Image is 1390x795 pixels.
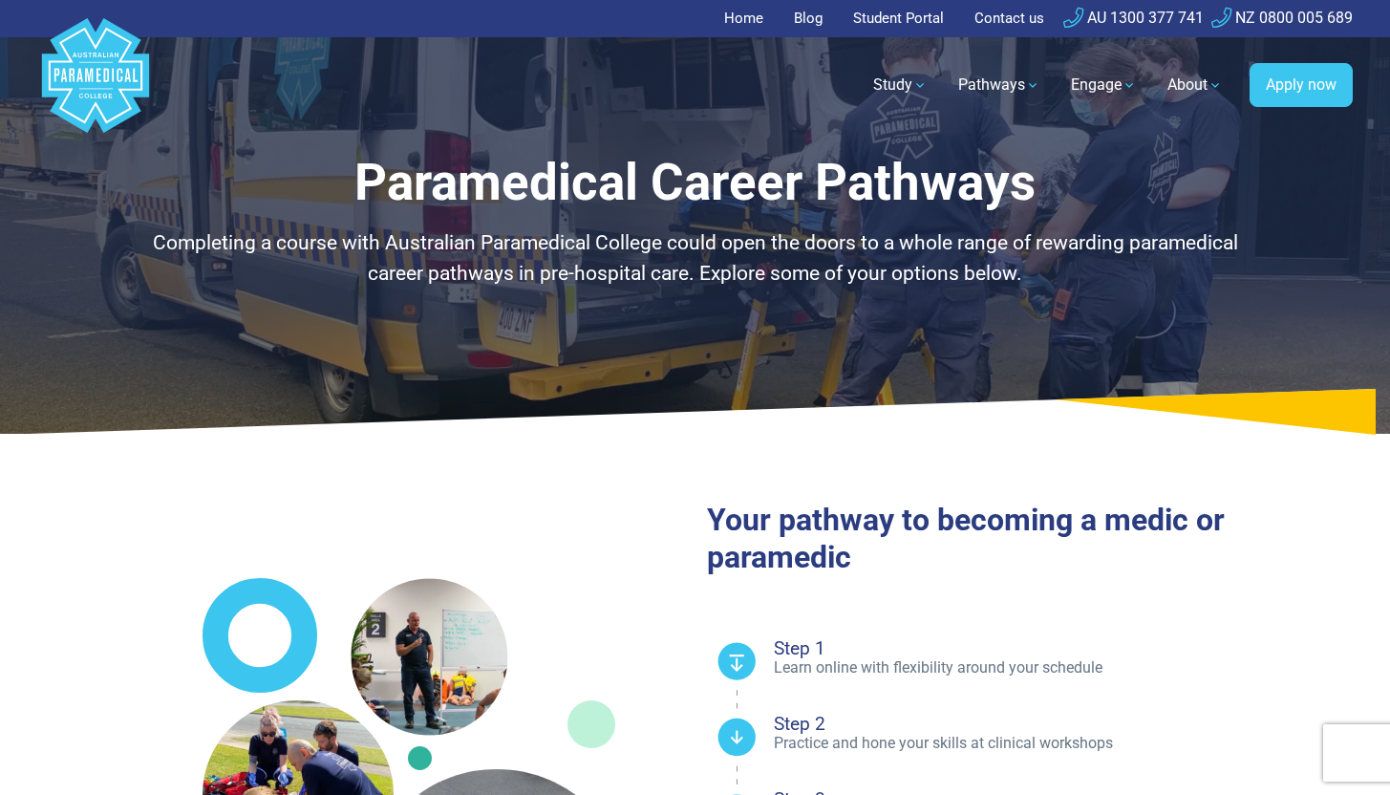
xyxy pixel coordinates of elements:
[862,58,939,112] a: Study
[707,502,1353,575] h2: Your pathway to becoming a medic or paramedic
[947,58,1052,112] a: Pathways
[38,37,153,134] a: Australian Paramedical College
[1250,63,1353,107] a: Apply now
[1156,58,1234,112] a: About
[774,639,1353,657] h4: Step 1
[774,657,1353,678] p: Learn online with flexibility around your schedule
[137,228,1254,289] p: Completing a course with Australian Paramedical College could open the doors to a whole range of ...
[137,153,1254,213] h1: Paramedical Career Pathways
[774,715,1353,733] h4: Step 2
[774,733,1353,754] p: Practice and hone your skills at clinical workshops
[1211,9,1353,27] a: NZ 0800 005 689
[1063,9,1204,27] a: AU 1300 377 741
[1059,58,1148,112] a: Engage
